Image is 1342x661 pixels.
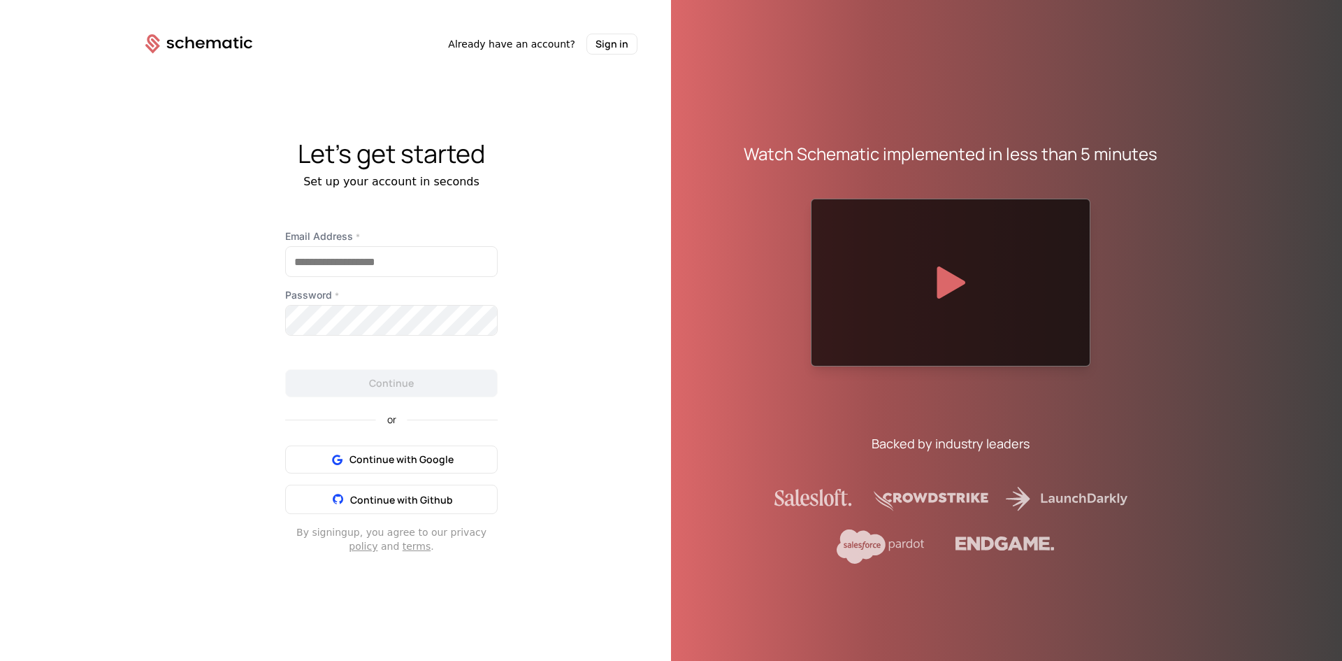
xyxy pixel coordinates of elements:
button: Sign in [586,34,637,55]
label: Password [285,288,498,302]
div: By signing up , you agree to our privacy and . [285,525,498,553]
span: Continue with Github [350,493,453,506]
div: Set up your account in seconds [112,173,671,190]
label: Email Address [285,229,498,243]
span: or [376,415,407,425]
div: Backed by industry leaders [872,434,1030,453]
a: policy [349,541,377,552]
button: Continue with Github [285,485,498,514]
button: Continue [285,369,498,397]
span: Continue with Google [349,453,454,467]
div: Watch Schematic implemented in less than 5 minutes [744,143,1157,165]
div: Let's get started [112,140,671,168]
button: Continue with Google [285,446,498,474]
a: terms [403,541,431,552]
span: Already have an account? [448,37,575,51]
